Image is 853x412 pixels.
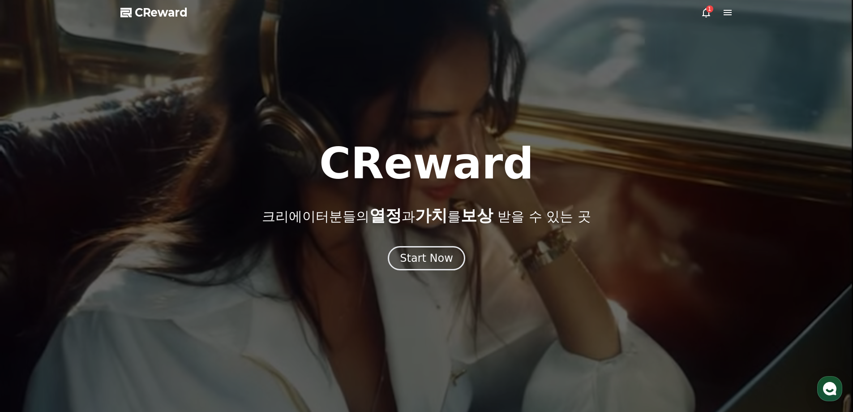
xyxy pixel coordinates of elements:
a: 1 [701,7,712,18]
a: 대화 [59,284,116,307]
span: 보상 [461,206,493,225]
span: 대화 [82,298,93,305]
div: Start Now [400,251,453,265]
button: Start Now [388,246,465,270]
a: CReward [120,5,188,20]
h1: CReward [319,142,534,185]
span: 가치 [415,206,447,225]
a: 설정 [116,284,172,307]
a: 홈 [3,284,59,307]
div: 1 [706,5,713,13]
a: Start Now [388,255,465,264]
p: 크리에이터분들의 과 를 받을 수 있는 곳 [262,207,591,225]
span: 열정 [369,206,402,225]
span: 홈 [28,298,34,305]
span: CReward [135,5,188,20]
span: 설정 [138,298,149,305]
